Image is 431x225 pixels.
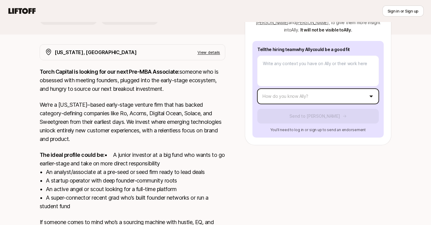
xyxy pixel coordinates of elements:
p: We’re a [US_STATE]–based early-stage venture firm that has backed category-defining companies lik... [40,101,225,143]
button: Sign in or Sign up [382,6,424,17]
span: [PERSON_NAME] [256,20,288,25]
span: [PERSON_NAME] [296,20,328,25]
p: View details [197,49,220,55]
p: someone who is obsessed with meeting founders, plugged into the early-stage ecosystem, and hungry... [40,68,225,93]
span: and [288,20,329,25]
p: [US_STATE], [GEOGRAPHIC_DATA] [55,48,137,56]
strong: Torch Capital is looking for our next Pre-MBA Associate: [40,68,179,75]
p: Tell the hiring team why Ally could be a good fit [257,46,379,53]
p: You’ll need to log in or sign up to send an endorsement [257,127,379,133]
span: Your endorsement will be sent to the hiring team , , to give them more insight into Ally . [256,13,380,32]
strong: The ideal profile could be: [40,152,104,158]
span: It will not be visible to Ally . [300,27,352,32]
p: • A junior investor at a big fund who wants to go earlier-stage and take on more direct responsib... [40,151,225,211]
